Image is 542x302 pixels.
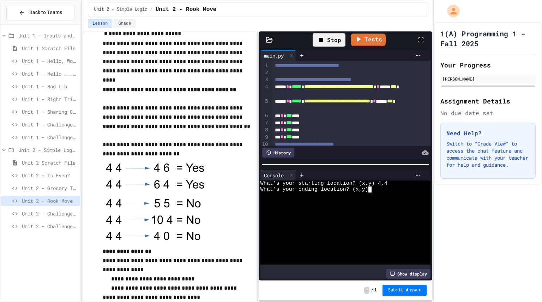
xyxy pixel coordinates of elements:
[260,98,269,112] div: 5
[313,33,345,47] div: Stop
[260,50,296,61] div: main.py
[260,83,269,98] div: 4
[371,288,373,293] span: /
[446,129,530,137] h3: Need Help?
[440,29,536,48] h1: 1(A) Programming 1 - Fall 2025
[22,197,77,205] span: Unit 2 - Rook Move
[260,119,269,126] div: 7
[22,184,77,192] span: Unit 2 - Grocery Tracker
[260,172,287,179] div: Console
[364,287,369,294] span: -
[260,62,269,69] div: 1
[440,109,536,117] div: No due date set
[22,121,77,128] span: Unit 1 - Challenge Project - Cat Years Calculator
[22,108,77,116] span: Unit 1 - Sharing Cookies
[18,32,77,39] span: Unit 1 - Inputs and Numbers
[22,134,77,141] span: Unit 1 - Challenge Project - Ancient Pyramid
[351,34,386,46] a: Tests
[260,186,368,193] span: What's your ending location? (x,y)
[94,7,147,12] span: Unit 2 - Simple Logic
[22,95,77,103] span: Unit 1 - Right Triangle Calculator
[22,45,77,52] span: Unit 1 Scratch File
[88,19,112,28] button: Lesson
[374,288,377,293] span: 1
[260,76,269,83] div: 3
[6,5,74,20] button: Back to Teams
[440,96,536,106] h2: Assignment Details
[262,148,294,158] div: History
[156,5,217,14] span: Unit 2 - Rook Move
[22,70,77,77] span: Unit 1 - Hello _____
[260,141,269,148] div: 10
[260,112,269,119] div: 6
[22,57,77,65] span: Unit 1 - Hello, World!
[22,172,77,179] span: Unit 2 - Is Even?
[22,159,77,166] span: Unit 2 Scratch File
[260,180,387,186] span: What's your starting location? (x,y) 4,4
[260,126,269,134] div: 8
[383,285,427,296] button: Submit Answer
[260,52,287,59] div: main.py
[260,69,269,76] div: 2
[22,210,77,217] span: Unit 2 - Challenge Project - Type of Triangle
[260,134,269,141] div: 9
[440,3,462,19] div: My Account
[29,9,62,16] span: Back to Teams
[386,269,430,279] div: Show display
[22,83,77,90] span: Unit 1 - Mad Lib
[18,146,77,154] span: Unit 2 - Simple Logic
[440,60,536,70] h2: Your Progress
[114,19,135,28] button: Grade
[446,140,530,168] p: Switch to "Grade View" to access the chat feature and communicate with your teacher for help and ...
[388,288,421,293] span: Submit Answer
[260,170,296,180] div: Console
[22,223,77,230] span: Unit 2 - Challenge Project - Colors on Chessboard
[442,76,534,82] div: [PERSON_NAME]
[150,7,152,12] span: /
